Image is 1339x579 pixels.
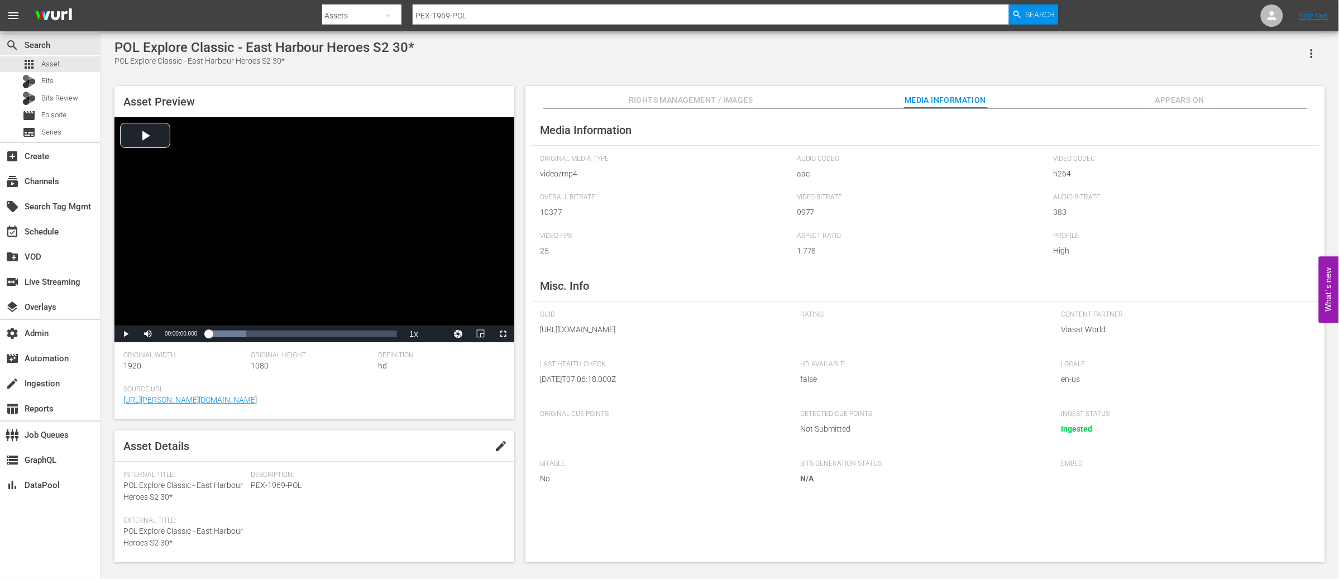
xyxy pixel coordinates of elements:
div: POL Explore Classic - East Harbour Heroes S2 30* [114,40,414,55]
span: Description: [251,471,500,480]
span: 1.778 [797,245,1048,257]
a: [URL][PERSON_NAME][DOMAIN_NAME] [123,395,257,404]
span: Profile [1054,232,1305,241]
span: [DATE]T07:06:18.000Z [540,374,784,385]
span: 1080 [251,361,269,370]
span: [URL][DOMAIN_NAME] [540,324,784,336]
span: Asset Details [123,439,189,453]
a: Sign Out [1299,11,1328,20]
span: Bits Generation Status [801,460,1045,468]
span: HD Available [801,360,1045,369]
span: Media Information [903,93,987,107]
span: Series [41,127,61,138]
button: Search [1009,4,1058,25]
span: Original Media Type [540,155,791,164]
span: 1920 [123,361,141,370]
span: 9977 [797,207,1048,218]
span: Ingested [1061,424,1092,433]
span: Schedule [6,225,19,238]
span: 10377 [540,207,791,218]
button: edit [487,433,514,460]
span: Bits [41,75,54,87]
span: Reports [6,402,19,415]
span: GUID [540,310,784,319]
span: en-us [1061,374,1305,385]
span: edit [494,439,508,453]
span: Detected Cue Points [801,410,1045,419]
span: Create [6,150,19,163]
span: Last Health Check [540,360,784,369]
span: 00:00:00.000 [165,331,197,337]
span: Bits Review [41,93,78,104]
span: Channels [6,175,19,188]
span: Audio Bitrate [1054,193,1305,202]
span: Search Tag Mgmt [6,200,19,213]
span: Viasat World [1061,324,1305,336]
span: Asset Preview [123,95,195,108]
span: Overall Bitrate [540,193,791,202]
span: Original Width [123,351,245,360]
span: h264 [1054,168,1305,180]
span: Ingest Status [1061,410,1305,419]
span: Live Streaming [6,275,19,289]
span: Internal Title: [123,471,245,480]
span: POL Explore Classic - East Harbour Heroes S2 30* [123,527,243,547]
button: Picture-in-Picture [470,326,492,342]
span: Audio Codec [797,155,1048,164]
span: Episode [22,109,36,122]
button: Fullscreen [492,326,514,342]
div: Bits [22,75,36,88]
button: Playback Rate [403,326,425,342]
span: Appears On [1138,93,1222,107]
img: ans4CAIJ8jUAAAAAAAAAAAAAAAAAAAAAAAAgQb4GAAAAAAAAAAAAAAAAAAAAAAAAJMjXAAAAAAAAAAAAAAAAAAAAAAAAgAT5G... [27,3,80,29]
span: menu [7,9,20,22]
span: Job Queues [6,428,19,442]
span: Search [6,39,19,52]
span: VOD [6,250,19,264]
span: Aspect Ratio [797,232,1048,241]
span: Asset [41,59,60,70]
div: Bits Review [22,92,36,105]
span: 25 [540,245,791,257]
div: Video Player [114,117,514,342]
span: Search [1026,4,1055,25]
span: High [1054,245,1305,257]
span: PEX-1969-POL [251,480,500,491]
button: Open Feedback Widget [1319,256,1339,323]
span: Original Cue Points [540,410,784,419]
span: N/A [801,474,814,483]
span: Video FPS [540,232,791,241]
div: POL Explore Classic - East Harbour Heroes S2 30* [114,55,414,67]
span: Automation [6,352,19,365]
span: POL Explore Classic - East Harbour Heroes S2 30* [123,481,243,501]
span: hd [378,361,387,370]
span: Episode [41,109,66,121]
span: Bitable [540,460,784,468]
span: Series [22,126,36,139]
span: Original Height [251,351,372,360]
span: false [801,374,1045,385]
span: Embed [1061,460,1305,468]
span: 383 [1054,207,1305,218]
span: Ingestion [6,377,19,390]
span: Content Partner [1061,310,1305,319]
span: Media Information [540,123,632,137]
button: Jump To Time [447,326,470,342]
span: No [540,473,784,485]
span: Definition [378,351,500,360]
span: GraphQL [6,453,19,467]
span: External Title: [123,516,245,525]
span: Not Submitted [801,423,1045,435]
span: Misc. Info [540,279,589,293]
span: video/mp4 [540,168,791,180]
span: Video Bitrate [797,193,1048,202]
span: Video Codec [1054,155,1305,164]
span: Overlays [6,300,19,314]
button: Play [114,326,137,342]
span: Rating [801,310,1045,319]
span: Source Url [123,385,500,394]
span: Rights Management / Images [629,93,753,107]
button: Mute [137,326,159,342]
span: Asset [22,58,36,71]
span: DataPool [6,478,19,492]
